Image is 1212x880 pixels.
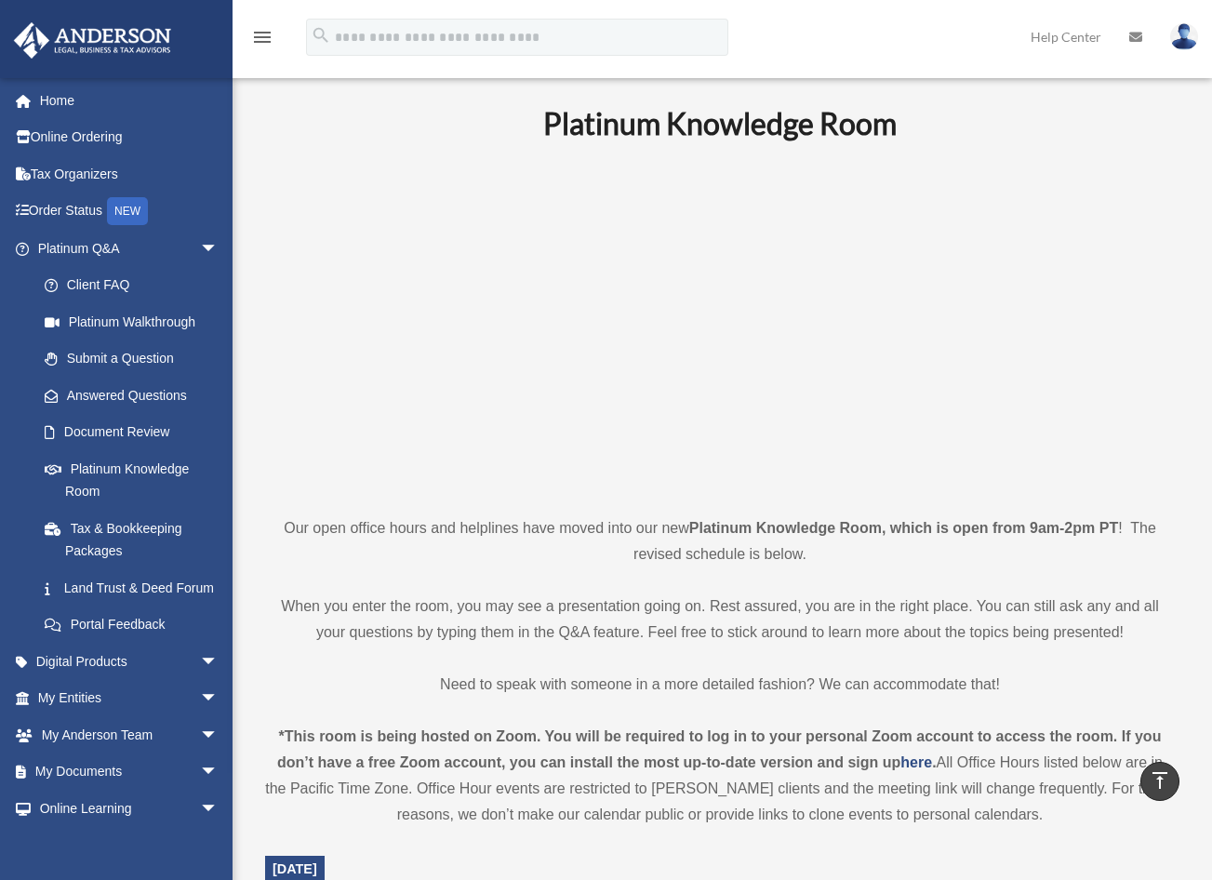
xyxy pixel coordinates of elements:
a: Answered Questions [26,377,246,414]
b: Platinum Knowledge Room [543,105,897,141]
p: Need to speak with someone in a more detailed fashion? We can accommodate that! [265,672,1175,698]
span: arrow_drop_down [200,230,237,268]
a: Online Ordering [13,119,246,156]
a: Platinum Q&Aarrow_drop_down [13,230,246,267]
a: My Documentsarrow_drop_down [13,753,246,791]
a: Client FAQ [26,267,246,304]
a: Submit a Question [26,340,246,378]
a: vertical_align_top [1140,762,1179,801]
div: NEW [107,197,148,225]
div: All Office Hours listed below are in the Pacific Time Zone. Office Hour events are restricted to ... [265,724,1175,828]
i: vertical_align_top [1149,769,1171,792]
i: search [311,25,331,46]
span: arrow_drop_down [200,790,237,828]
a: My Entitiesarrow_drop_down [13,680,246,717]
img: Anderson Advisors Platinum Portal [8,22,177,59]
span: arrow_drop_down [200,753,237,792]
i: menu [251,26,273,48]
a: Document Review [26,414,246,451]
a: Portal Feedback [26,607,246,644]
strong: Platinum Knowledge Room, which is open from 9am-2pm PT [689,520,1118,536]
p: Our open office hours and helplines have moved into our new ! The revised schedule is below. [265,515,1175,567]
span: arrow_drop_down [200,680,237,718]
span: [DATE] [273,861,317,876]
p: When you enter the room, you may see a presentation going on. Rest assured, you are in the right ... [265,593,1175,646]
a: Tax Organizers [13,155,246,193]
strong: . [932,754,936,770]
a: Land Trust & Deed Forum [26,569,246,607]
iframe: 231110_Toby_KnowledgeRoom [441,167,999,481]
strong: *This room is being hosted on Zoom. You will be required to log in to your personal Zoom account ... [277,728,1161,770]
a: here [900,754,932,770]
span: arrow_drop_down [200,643,237,681]
a: Platinum Knowledge Room [26,450,237,510]
a: Platinum Walkthrough [26,303,246,340]
a: menu [251,33,273,48]
a: Online Learningarrow_drop_down [13,790,246,827]
a: Order StatusNEW [13,193,246,231]
span: arrow_drop_down [200,716,237,754]
a: Tax & Bookkeeping Packages [26,510,246,569]
a: Digital Productsarrow_drop_down [13,643,246,680]
a: My Anderson Teamarrow_drop_down [13,716,246,753]
a: Home [13,82,246,119]
img: User Pic [1170,23,1198,50]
